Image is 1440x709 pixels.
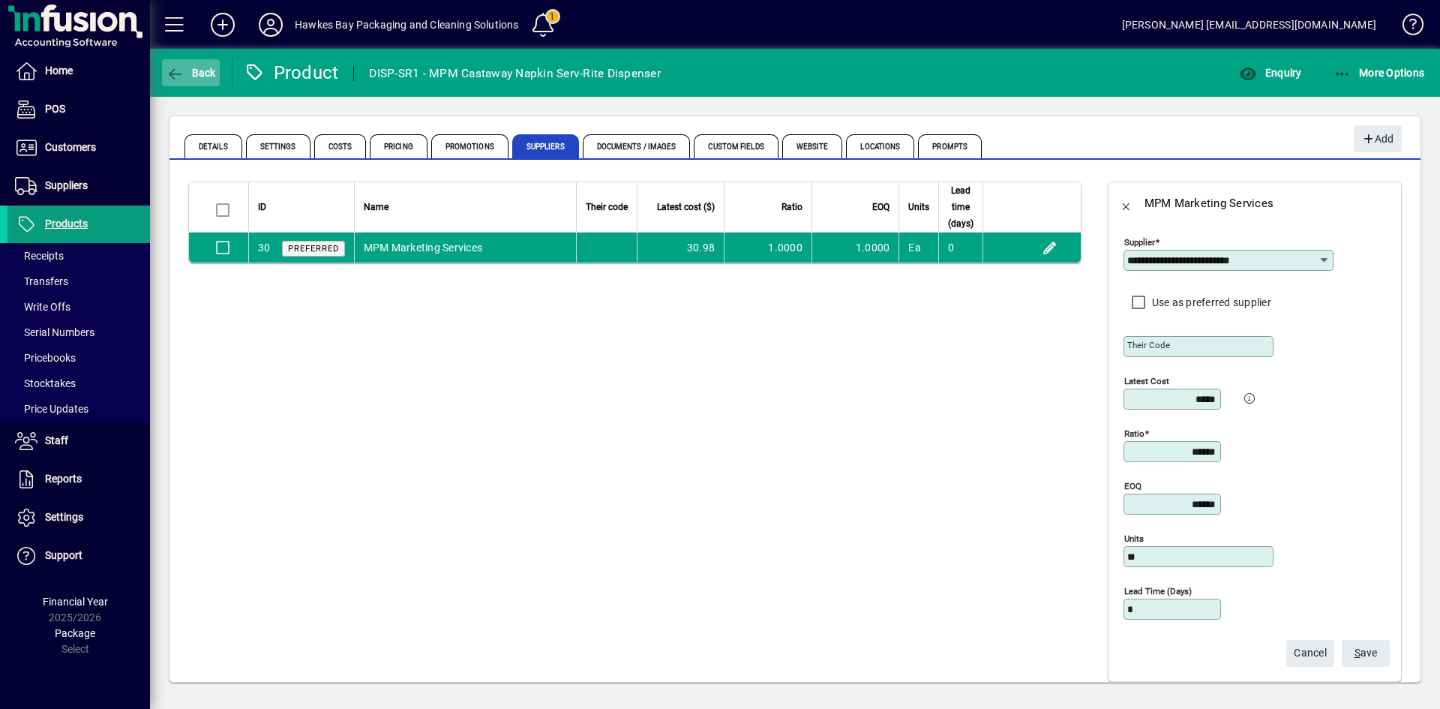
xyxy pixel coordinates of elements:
button: Enquiry [1235,59,1305,86]
span: Prompts [918,134,982,158]
span: Staff [45,434,68,446]
span: Promotions [431,134,508,158]
mat-label: Units [1124,533,1144,544]
span: Transfers [15,275,68,287]
span: ave [1354,641,1378,665]
a: Support [7,537,150,575]
button: Back [1108,185,1144,221]
span: Name [364,199,388,215]
div: DISP-SR1 - MPM Castaway Napkin Serv-Rite Dispenser [369,62,661,86]
span: Financial Year [43,596,108,608]
span: Settings [45,511,83,523]
mat-label: Ratio [1124,428,1144,439]
a: Transfers [7,269,150,294]
td: Ea [898,233,938,263]
a: Reports [7,461,150,498]
span: Cancel [1294,641,1327,665]
span: Pricing [370,134,427,158]
span: Products [45,218,88,230]
td: 0 [938,233,982,263]
button: Profile [247,11,295,38]
td: 30.98 [637,233,724,263]
span: Enquiry [1239,67,1301,79]
span: Suppliers [512,134,579,158]
a: POS [7,91,150,128]
span: Units [908,199,929,215]
span: Settings [246,134,310,158]
div: Product [244,61,339,85]
span: Reports [45,473,82,485]
span: Details [184,134,242,158]
button: Add [199,11,247,38]
span: EOQ [872,199,889,215]
span: Locations [846,134,914,158]
button: More Options [1330,59,1429,86]
mat-label: Lead time (days) [1124,586,1192,596]
span: Latest cost ($) [657,199,715,215]
a: Stocktakes [7,371,150,396]
span: Ratio [781,199,802,215]
a: Write Offs [7,294,150,320]
span: Package [55,627,95,639]
span: Pricebooks [15,352,76,364]
a: Home [7,53,150,90]
span: Write Offs [15,301,70,313]
span: ID [258,199,266,215]
span: Customers [45,141,96,153]
mat-label: EOQ [1124,481,1141,491]
span: Add [1361,127,1393,152]
a: Serial Numbers [7,320,150,345]
a: Pricebooks [7,345,150,371]
span: Costs [314,134,367,158]
span: Support [45,549,82,561]
a: Suppliers [7,167,150,205]
a: Receipts [7,243,150,269]
button: Save [1342,640,1390,667]
span: Documents / Images [583,134,691,158]
div: 30 [258,240,271,256]
td: MPM Marketing Services [354,233,577,263]
label: Use as preferred supplier [1149,295,1271,310]
mat-label: Their code [1127,340,1170,350]
a: Staff [7,422,150,460]
app-page-header-button: Back [150,59,232,86]
span: Website [782,134,843,158]
td: 1.0000 [811,233,899,263]
span: Custom Fields [694,134,778,158]
span: S [1354,647,1360,659]
span: Suppliers [45,179,88,191]
span: POS [45,103,65,115]
div: Hawkes Bay Packaging and Cleaning Solutions [295,13,519,37]
div: MPM Marketing Services [1144,191,1274,215]
span: Their code [586,199,628,215]
button: Add [1354,125,1402,152]
a: Knowledge Base [1391,3,1421,52]
mat-label: Supplier [1124,237,1155,248]
span: Lead time (days) [948,182,973,232]
td: 1.0000 [724,233,811,263]
a: Price Updates [7,396,150,422]
a: Settings [7,499,150,536]
a: Customers [7,129,150,167]
span: Price Updates [15,403,88,415]
span: More Options [1333,67,1425,79]
button: Back [162,59,220,86]
span: Stocktakes [15,377,76,389]
div: [PERSON_NAME] [EMAIL_ADDRESS][DOMAIN_NAME] [1122,13,1376,37]
button: Cancel [1286,640,1334,667]
mat-label: Latest cost [1124,376,1169,386]
span: Serial Numbers [15,326,94,338]
span: Preferred [288,244,339,254]
span: Receipts [15,250,64,262]
span: Home [45,65,73,77]
span: Back [166,67,216,79]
